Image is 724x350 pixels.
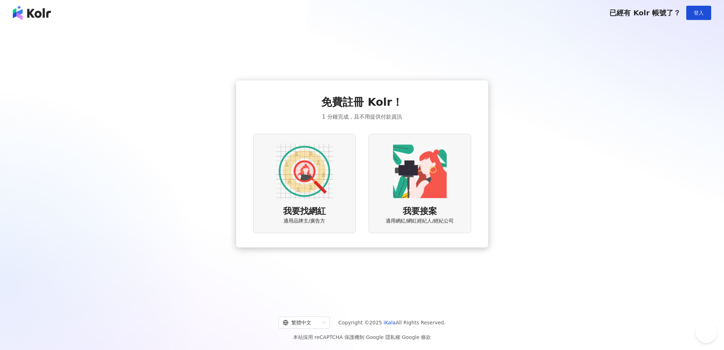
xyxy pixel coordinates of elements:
[403,205,437,218] span: 我要接案
[402,334,431,340] a: Google 條款
[276,143,333,200] img: AD identity option
[364,334,366,340] span: |
[386,218,454,225] span: 適用網紅/網紅經紀人/經紀公司
[322,113,402,121] span: 1 分鐘完成，且不用提供付款資訊
[283,205,326,218] span: 我要找網紅
[13,6,51,20] img: logo
[391,143,448,200] img: KOL identity option
[293,333,431,341] span: 本站採用 reCAPTCHA 保護機制
[366,334,400,340] a: Google 隱私權
[694,10,704,16] span: 登入
[283,317,319,328] div: 繁體中文
[338,318,446,327] span: Copyright © 2025 All Rights Reserved.
[384,320,396,325] a: iKala
[696,322,717,343] iframe: Help Scout Beacon - Open
[283,218,325,225] span: 適用品牌主/廣告方
[321,95,403,110] span: 免費註冊 Kolr！
[686,6,711,20] button: 登入
[400,334,402,340] span: |
[609,9,681,17] span: 已經有 Kolr 帳號了？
